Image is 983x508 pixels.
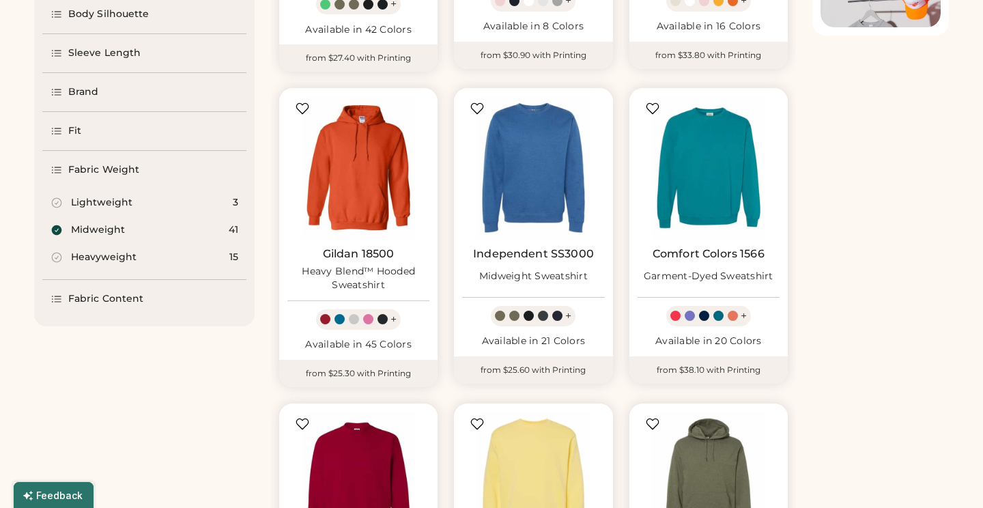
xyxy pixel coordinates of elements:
[462,20,604,33] div: Available in 8 Colors
[479,270,588,283] div: Midweight Sweatshirt
[71,196,132,210] div: Lightweight
[233,196,238,210] div: 3
[323,247,395,261] a: Gildan 18500
[653,247,765,261] a: Comfort Colors 1566
[629,42,788,69] div: from $33.80 with Printing
[287,23,429,37] div: Available in 42 Colors
[638,20,780,33] div: Available in 16 Colors
[279,360,438,387] div: from $25.30 with Printing
[68,292,143,306] div: Fabric Content
[565,309,571,324] div: +
[741,309,747,324] div: +
[71,251,137,264] div: Heavyweight
[68,8,149,21] div: Body Silhouette
[68,163,139,177] div: Fabric Weight
[462,96,604,238] img: Independent Trading Co. SS3000 Midweight Sweatshirt
[454,356,612,384] div: from $25.60 with Printing
[287,338,429,352] div: Available in 45 Colors
[644,270,773,283] div: Garment-Dyed Sweatshirt
[287,265,429,292] div: Heavy Blend™ Hooded Sweatshirt
[454,42,612,69] div: from $30.90 with Printing
[638,96,780,238] img: Comfort Colors 1566 Garment-Dyed Sweatshirt
[71,223,125,237] div: Midweight
[68,124,81,138] div: Fit
[279,44,438,72] div: from $27.40 with Printing
[462,335,604,348] div: Available in 21 Colors
[638,335,780,348] div: Available in 20 Colors
[473,247,594,261] a: Independent SS3000
[68,85,99,99] div: Brand
[629,356,788,384] div: from $38.10 with Printing
[390,312,397,327] div: +
[287,96,429,238] img: Gildan 18500 Heavy Blend™ Hooded Sweatshirt
[229,251,238,264] div: 15
[229,223,238,237] div: 41
[68,46,141,60] div: Sleeve Length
